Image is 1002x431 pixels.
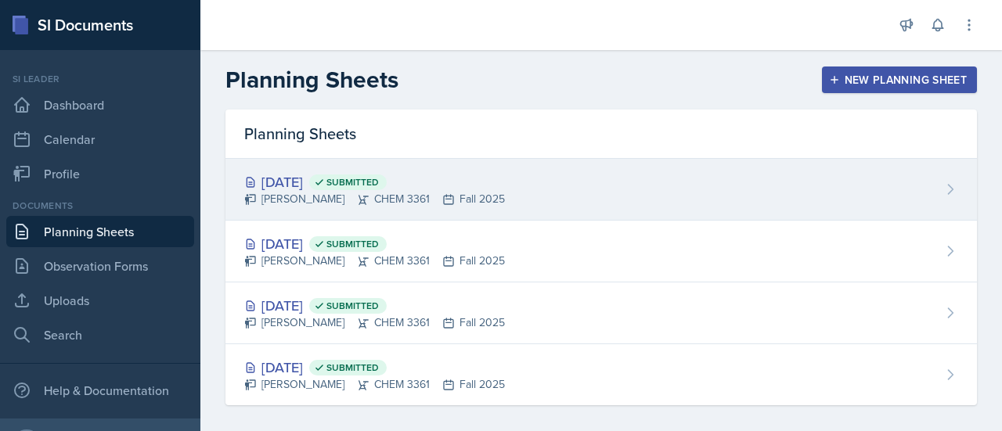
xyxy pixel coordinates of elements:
[832,74,967,86] div: New Planning Sheet
[6,89,194,120] a: Dashboard
[326,361,379,374] span: Submitted
[326,300,379,312] span: Submitted
[225,221,977,282] a: [DATE] Submitted [PERSON_NAME]CHEM 3361Fall 2025
[6,199,194,213] div: Documents
[6,285,194,316] a: Uploads
[244,376,505,393] div: [PERSON_NAME] CHEM 3361 Fall 2025
[244,253,505,269] div: [PERSON_NAME] CHEM 3361 Fall 2025
[6,158,194,189] a: Profile
[6,319,194,350] a: Search
[225,159,977,221] a: [DATE] Submitted [PERSON_NAME]CHEM 3361Fall 2025
[225,66,398,94] h2: Planning Sheets
[822,66,977,93] button: New Planning Sheet
[6,250,194,282] a: Observation Forms
[326,176,379,189] span: Submitted
[244,357,505,378] div: [DATE]
[326,238,379,250] span: Submitted
[6,72,194,86] div: Si leader
[225,110,977,159] div: Planning Sheets
[225,344,977,405] a: [DATE] Submitted [PERSON_NAME]CHEM 3361Fall 2025
[244,191,505,207] div: [PERSON_NAME] CHEM 3361 Fall 2025
[244,314,505,331] div: [PERSON_NAME] CHEM 3361 Fall 2025
[244,233,505,254] div: [DATE]
[244,171,505,192] div: [DATE]
[6,216,194,247] a: Planning Sheets
[225,282,977,344] a: [DATE] Submitted [PERSON_NAME]CHEM 3361Fall 2025
[244,295,505,316] div: [DATE]
[6,375,194,406] div: Help & Documentation
[6,124,194,155] a: Calendar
